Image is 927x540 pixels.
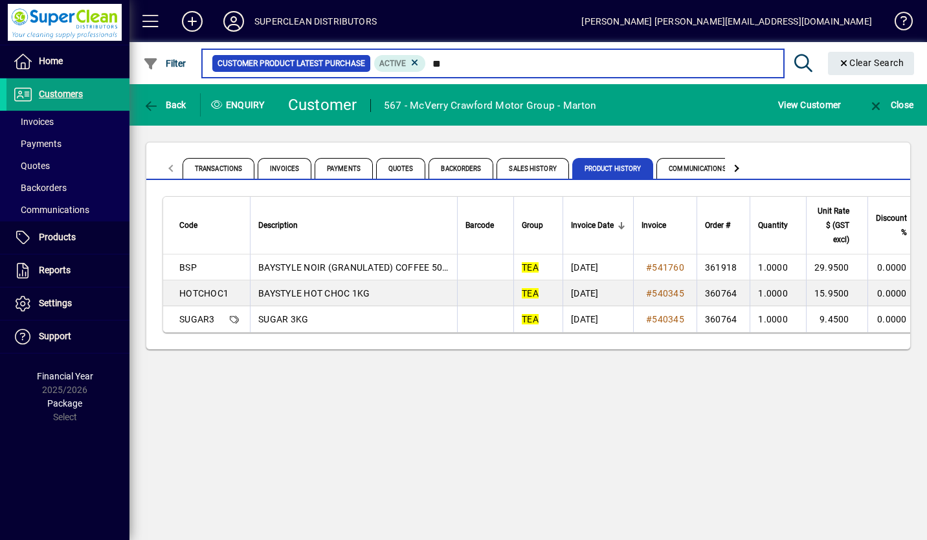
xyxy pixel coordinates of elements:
[572,158,654,179] span: Product History
[39,298,72,308] span: Settings
[140,52,190,75] button: Filter
[828,52,915,75] button: Clear
[642,312,689,326] a: #540345
[288,95,357,115] div: Customer
[465,218,494,232] span: Barcode
[522,218,543,232] span: Group
[39,265,71,275] span: Reports
[656,158,738,179] span: Communications
[179,262,197,273] span: BSP
[646,314,652,324] span: #
[143,100,186,110] span: Back
[6,221,129,254] a: Products
[652,288,684,298] span: 540345
[522,262,539,273] em: TEA
[143,58,186,69] span: Filter
[129,93,201,117] app-page-header-button: Back
[140,93,190,117] button: Back
[179,314,215,324] span: SUGAR3
[13,205,89,215] span: Communications
[13,139,61,149] span: Payments
[876,211,919,240] div: Discount %
[652,262,684,273] span: 541760
[258,314,308,324] span: SUGAR 3KG
[179,218,197,232] span: Code
[778,95,841,115] span: View Customer
[563,306,633,332] td: [DATE]
[697,254,750,280] td: 361918
[6,111,129,133] a: Invoices
[563,280,633,306] td: [DATE]
[814,204,861,247] div: Unit Rate $ (GST excl)
[258,288,370,298] span: BAYSTYLE HOT CHOC 1KG
[497,158,568,179] span: Sales History
[775,93,844,117] button: View Customer
[6,155,129,177] a: Quotes
[315,158,373,179] span: Payments
[646,288,652,298] span: #
[172,10,213,33] button: Add
[6,45,129,78] a: Home
[258,262,462,273] span: BAYSTYLE NOIR (GRANULATED) COFFEE 500GM
[646,262,652,273] span: #
[652,314,684,324] span: 540345
[6,287,129,320] a: Settings
[6,321,129,353] a: Support
[571,218,614,232] span: Invoice Date
[750,280,806,306] td: 1.0000
[806,280,867,306] td: 15.9500
[39,56,63,66] span: Home
[571,218,625,232] div: Invoice Date
[379,59,406,68] span: Active
[865,93,917,117] button: Close
[201,95,278,115] div: Enquiry
[838,58,904,68] span: Clear Search
[522,218,555,232] div: Group
[429,158,493,179] span: Backorders
[814,204,849,247] span: Unit Rate $ (GST excl)
[522,288,539,298] em: TEA
[213,10,254,33] button: Profile
[705,218,742,232] div: Order #
[867,280,925,306] td: 0.0000
[867,306,925,332] td: 0.0000
[183,158,254,179] span: Transactions
[581,11,872,32] div: [PERSON_NAME] [PERSON_NAME][EMAIL_ADDRESS][DOMAIN_NAME]
[758,218,799,232] div: Quantity
[258,218,449,232] div: Description
[705,218,730,232] span: Order #
[39,89,83,99] span: Customers
[258,218,298,232] span: Description
[885,3,911,45] a: Knowledge Base
[697,306,750,332] td: 360764
[642,260,689,275] a: #541760
[13,183,67,193] span: Backorders
[750,306,806,332] td: 1.0000
[6,133,129,155] a: Payments
[642,286,689,300] a: #540345
[37,371,93,381] span: Financial Year
[876,211,907,240] span: Discount %
[697,280,750,306] td: 360764
[179,218,242,232] div: Code
[218,57,365,70] span: Customer Product Latest Purchase
[384,95,597,116] div: 567 - McVerry Crawford Motor Group - Marton
[258,158,311,179] span: Invoices
[6,199,129,221] a: Communications
[376,158,426,179] span: Quotes
[868,100,913,110] span: Close
[854,93,927,117] app-page-header-button: Close enquiry
[642,218,666,232] span: Invoice
[179,288,229,298] span: HOTCHOC1
[867,254,925,280] td: 0.0000
[47,398,82,409] span: Package
[39,232,76,242] span: Products
[750,254,806,280] td: 1.0000
[758,218,788,232] span: Quantity
[13,117,54,127] span: Invoices
[39,331,71,341] span: Support
[465,218,506,232] div: Barcode
[806,254,867,280] td: 29.9500
[806,306,867,332] td: 9.4500
[563,254,633,280] td: [DATE]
